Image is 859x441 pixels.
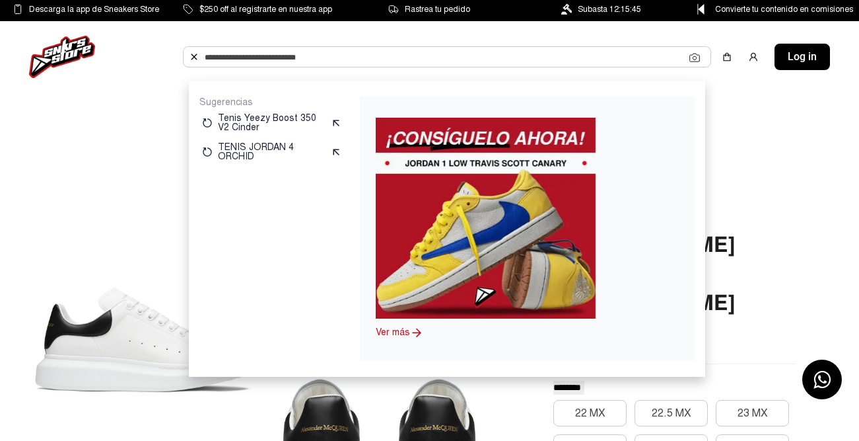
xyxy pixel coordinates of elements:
[553,400,627,426] button: 22 MX
[189,52,199,62] img: Buscar
[693,4,709,15] img: Control Point Icon
[202,118,213,128] img: restart.svg
[689,52,700,63] img: Cámara
[218,114,326,132] p: Tenis Yeezy Boost 350 V2 Cinder
[331,147,341,157] img: suggest.svg
[748,52,759,62] img: user
[715,2,853,17] span: Convierte tu contenido en comisiones
[578,2,641,17] span: Subasta 12:15:45
[788,49,817,65] span: Log in
[405,2,470,17] span: Rastrea tu pedido
[376,327,410,338] a: Ver más
[29,2,159,17] span: Descarga la app de Sneakers Store
[716,400,789,426] button: 23 MX
[29,36,95,78] img: logo
[218,143,326,161] p: TENIS JORDAN 4 ORCHID
[202,147,213,157] img: restart.svg
[199,97,344,108] p: Sugerencias
[199,2,332,17] span: $250 off al registrarte en nuestra app
[722,52,732,62] img: shopping
[635,400,708,426] button: 22.5 MX
[331,118,341,128] img: suggest.svg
